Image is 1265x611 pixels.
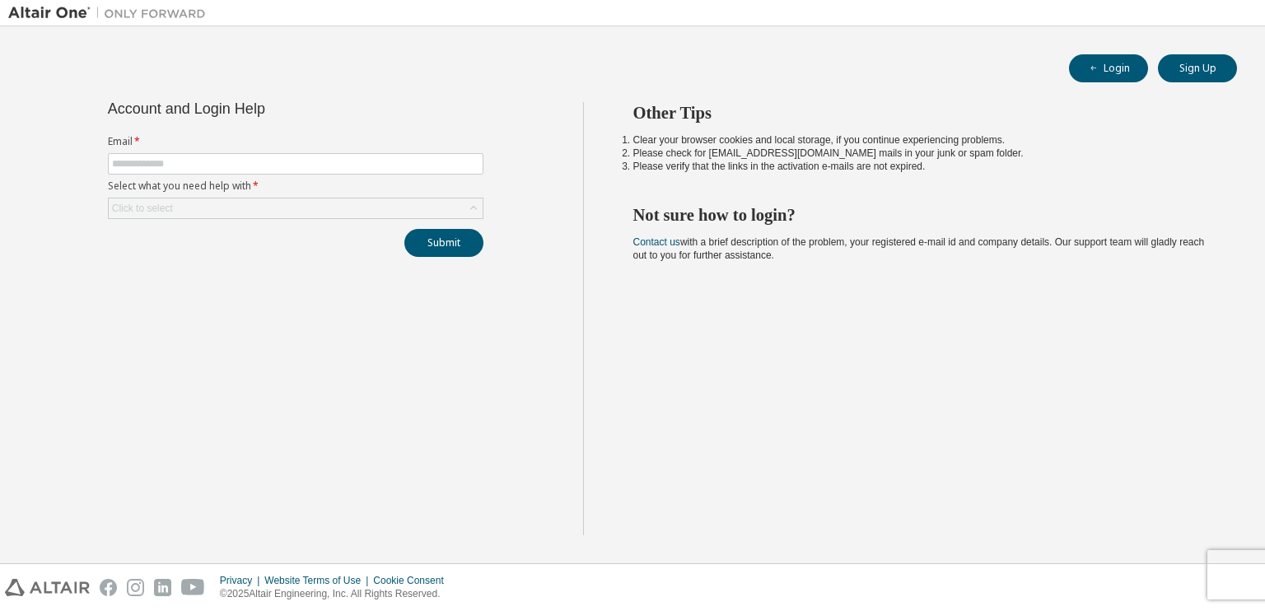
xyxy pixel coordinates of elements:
span: with a brief description of the problem, your registered e-mail id and company details. Our suppo... [633,236,1205,261]
li: Clear your browser cookies and local storage, if you continue experiencing problems. [633,133,1208,147]
button: Sign Up [1158,54,1237,82]
img: linkedin.svg [154,579,171,596]
label: Select what you need help with [108,180,483,193]
button: Login [1069,54,1148,82]
div: Website Terms of Use [264,574,373,587]
h2: Not sure how to login? [633,204,1208,226]
img: youtube.svg [181,579,205,596]
a: Contact us [633,236,680,248]
h2: Other Tips [633,102,1208,124]
img: instagram.svg [127,579,144,596]
div: Click to select [112,202,173,215]
div: Account and Login Help [108,102,408,115]
div: Click to select [109,198,483,218]
li: Please verify that the links in the activation e-mails are not expired. [633,160,1208,173]
img: Altair One [8,5,214,21]
button: Submit [404,229,483,257]
div: Cookie Consent [373,574,453,587]
p: © 2025 Altair Engineering, Inc. All Rights Reserved. [220,587,454,601]
img: facebook.svg [100,579,117,596]
div: Privacy [220,574,264,587]
img: altair_logo.svg [5,579,90,596]
label: Email [108,135,483,148]
li: Please check for [EMAIL_ADDRESS][DOMAIN_NAME] mails in your junk or spam folder. [633,147,1208,160]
